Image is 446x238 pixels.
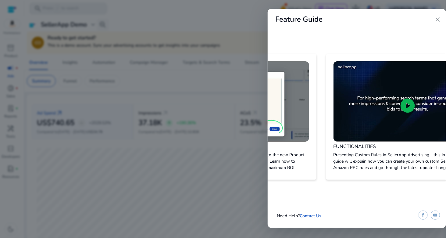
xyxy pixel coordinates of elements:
h5: Need Help? [277,214,321,219]
a: Contact Us [300,213,321,219]
h2: Feature Guide [275,15,323,24]
span: play_circle [399,97,416,114]
span: close [434,16,441,23]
